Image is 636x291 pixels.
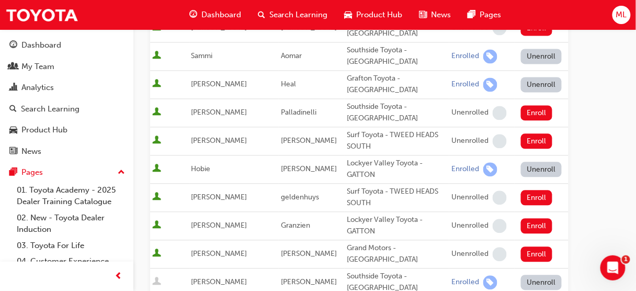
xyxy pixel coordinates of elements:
[258,8,265,21] span: search-icon
[347,158,447,181] div: Lockyer Valley Toyota - GATTON
[21,166,43,178] div: Pages
[4,78,129,97] a: Analytics
[347,129,447,153] div: Surf Toyota - TWEED HEADS SOUTH
[9,83,17,93] span: chart-icon
[600,255,626,281] iframe: Intercom live chat
[281,23,337,32] span: [PERSON_NAME]
[21,145,41,158] div: News
[281,108,316,117] span: Palladinelli
[480,9,502,21] span: Pages
[9,41,17,50] span: guage-icon
[483,275,497,289] span: learningRecordVerb_ENROLL-icon
[9,147,17,156] span: news-icon
[269,9,328,21] span: Search Learning
[21,61,54,73] div: My Team
[191,23,247,32] span: [PERSON_NAME]
[483,49,497,63] span: learningRecordVerb_ENROLL-icon
[13,238,129,254] a: 03. Toyota For Life
[431,9,451,21] span: News
[189,8,197,21] span: guage-icon
[281,193,319,202] span: geldenhuys
[451,51,479,61] div: Enrolled
[152,23,161,33] span: User is active
[281,277,337,286] span: [PERSON_NAME]
[249,4,336,26] a: search-iconSearch Learning
[281,249,337,258] span: [PERSON_NAME]
[521,77,562,92] button: Unenroll
[451,221,489,231] div: Unenrolled
[152,277,161,287] span: User is inactive
[152,220,161,231] span: User is active
[411,4,460,26] a: news-iconNews
[152,51,161,61] span: User is active
[4,36,129,55] a: Dashboard
[152,107,161,118] span: User is active
[281,136,337,145] span: [PERSON_NAME]
[191,221,247,230] span: [PERSON_NAME]
[493,106,507,120] span: learningRecordVerb_NONE-icon
[281,51,302,60] span: Aomar
[521,133,552,149] button: Enroll
[9,126,17,135] span: car-icon
[191,80,247,88] span: [PERSON_NAME]
[191,51,213,60] span: Sammi
[9,62,17,72] span: people-icon
[201,9,241,21] span: Dashboard
[21,82,54,94] div: Analytics
[4,57,129,76] a: My Team
[191,277,247,286] span: [PERSON_NAME]
[9,168,17,177] span: pages-icon
[191,164,211,173] span: Hobie
[521,105,552,120] button: Enroll
[152,164,161,174] span: User is active
[521,218,552,233] button: Enroll
[521,162,562,177] button: Unenroll
[451,164,479,174] div: Enrolled
[13,210,129,238] a: 02. New - Toyota Dealer Induction
[118,166,125,180] span: up-icon
[13,182,129,210] a: 01. Toyota Academy - 2025 Dealer Training Catalogue
[5,3,78,27] img: Trak
[347,242,447,266] div: Grand Motors - [GEOGRAPHIC_DATA]
[345,8,353,21] span: car-icon
[521,49,562,64] button: Unenroll
[152,192,161,203] span: User is active
[493,247,507,261] span: learningRecordVerb_NONE-icon
[181,4,249,26] a: guage-iconDashboard
[357,9,403,21] span: Product Hub
[191,108,247,117] span: [PERSON_NAME]
[347,214,447,238] div: Lockyer Valley Toyota - GATTON
[521,247,552,262] button: Enroll
[622,255,630,264] span: 1
[4,120,129,140] a: Product Hub
[4,99,129,119] a: Search Learning
[612,6,631,24] button: ML
[451,108,489,118] div: Unenrolled
[347,101,447,125] div: Southside Toyota - [GEOGRAPHIC_DATA]
[13,253,129,270] a: 04. Customer Experience
[281,221,310,230] span: Granzien
[191,193,247,202] span: [PERSON_NAME]
[451,249,489,259] div: Unenrolled
[4,163,129,182] button: Pages
[451,136,489,146] div: Unenrolled
[451,80,479,89] div: Enrolled
[21,124,67,136] div: Product Hub
[21,39,61,51] div: Dashboard
[483,162,497,176] span: learningRecordVerb_ENROLL-icon
[493,219,507,233] span: learningRecordVerb_NONE-icon
[347,73,447,96] div: Grafton Toyota - [GEOGRAPHIC_DATA]
[115,270,123,283] span: prev-icon
[493,134,507,148] span: learningRecordVerb_NONE-icon
[4,142,129,161] a: News
[616,9,627,21] span: ML
[483,77,497,92] span: learningRecordVerb_ENROLL-icon
[451,277,479,287] div: Enrolled
[336,4,411,26] a: car-iconProduct Hub
[191,136,247,145] span: [PERSON_NAME]
[347,186,447,209] div: Surf Toyota - TWEED HEADS SOUTH
[21,103,79,115] div: Search Learning
[152,136,161,146] span: User is active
